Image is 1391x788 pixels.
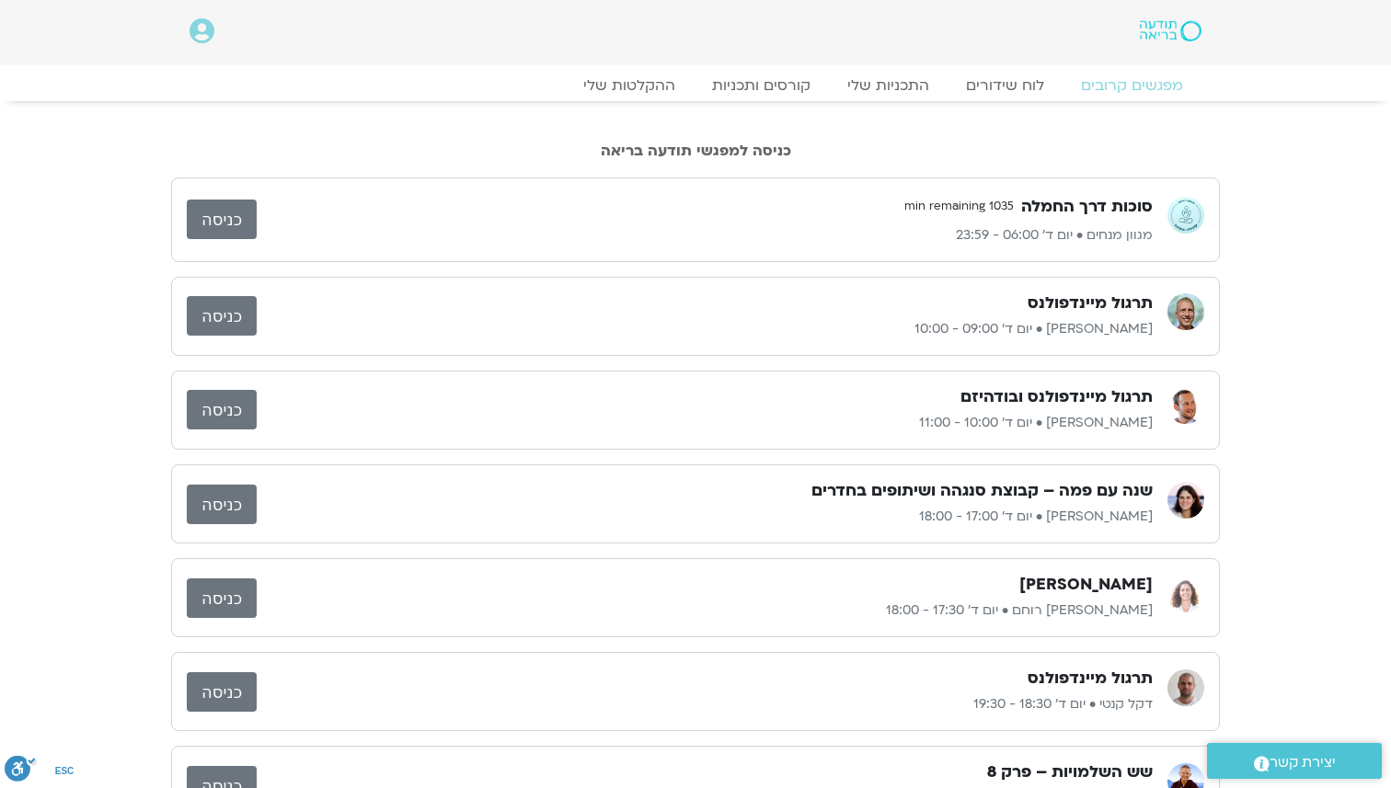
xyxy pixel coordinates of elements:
[257,224,1153,246] p: מגוון מנחים • יום ד׳ 06:00 - 23:59
[187,578,257,618] a: כניסה
[257,693,1153,715] p: דקל קנטי • יום ד׳ 18:30 - 19:30
[987,761,1153,783] h3: שש השלמויות – פרק 8
[187,296,257,336] a: כניסה
[565,76,694,95] a: ההקלטות שלי
[948,76,1063,95] a: לוח שידורים
[257,506,1153,528] p: [PERSON_NAME] • יום ד׳ 17:00 - 18:00
[257,600,1153,622] p: [PERSON_NAME] רוחם • יום ד׳ 17:30 - 18:00
[1207,743,1382,779] a: יצירת קשר
[187,672,257,712] a: כניסה
[1167,669,1204,706] img: דקל קנטי
[1167,482,1204,519] img: מיכל גורל
[187,200,257,239] a: כניסה
[1167,387,1204,424] img: רון כהנא
[187,390,257,429] a: כניסה
[257,318,1153,340] p: [PERSON_NAME] • יום ד׳ 09:00 - 10:00
[171,143,1220,159] h2: כניסה למפגשי תודעה בריאה
[1028,668,1153,690] h3: תרגול מיינדפולנס
[694,76,829,95] a: קורסים ותכניות
[1028,292,1153,314] h3: תרגול מיינדפולנס
[190,76,1201,95] nav: Menu
[1021,196,1153,218] h3: סוכות דרך החמלה
[1270,750,1336,775] span: יצירת קשר
[187,485,257,524] a: כניסה
[1167,197,1204,234] img: מגוון מנחים
[829,76,948,95] a: התכניות שלי
[1167,293,1204,330] img: ניב אידלמן
[897,193,1021,221] span: 1035 min remaining
[1167,576,1204,612] img: אורנה סמלסון רוחם
[1019,574,1153,596] h3: [PERSON_NAME]
[257,412,1153,434] p: [PERSON_NAME] • יום ד׳ 10:00 - 11:00
[811,480,1153,502] h3: שנה עם פמה – קבוצת סנגהה ושיתופים בחדרים
[960,386,1153,408] h3: תרגול מיינדפולנס ובודהיזם
[1063,76,1201,95] a: מפגשים קרובים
